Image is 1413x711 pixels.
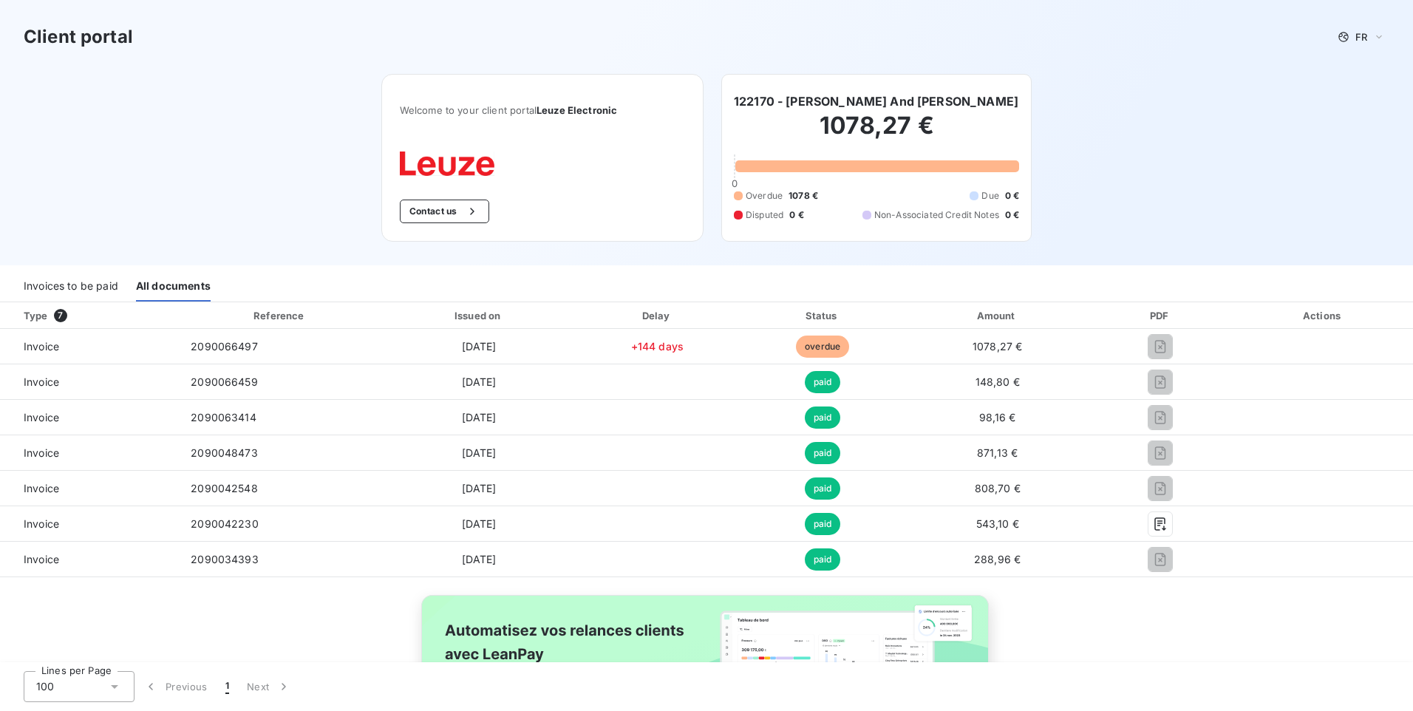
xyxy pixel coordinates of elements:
span: Invoice [12,446,167,460]
span: [DATE] [462,411,497,423]
img: Company logo [400,152,494,176]
span: paid [805,406,841,429]
span: 288,96 € [974,553,1021,565]
span: 2090066497 [191,340,258,353]
span: Invoice [12,339,167,354]
div: All documents [136,271,211,302]
span: Overdue [746,189,783,203]
div: Status [741,308,904,323]
button: Contact us [400,200,489,223]
span: 871,13 € [977,446,1018,459]
span: Invoice [12,481,167,496]
span: +144 days [631,340,684,353]
span: 1078,27 € [973,340,1022,353]
span: overdue [796,336,849,358]
span: 0 € [1005,189,1019,203]
span: [DATE] [462,446,497,459]
span: Invoice [12,552,167,567]
span: 1 [225,679,229,694]
button: 1 [217,671,238,702]
span: 2090042230 [191,517,259,530]
span: 0 € [1005,208,1019,222]
h3: Client portal [24,24,133,50]
span: [DATE] [462,375,497,388]
span: FR [1355,31,1367,43]
span: 2090042548 [191,482,258,494]
span: 100 [36,679,54,694]
span: paid [805,477,841,500]
div: Delay [579,308,735,323]
div: Invoices to be paid [24,271,118,302]
span: Leuze Electronic [537,104,617,116]
div: PDF [1091,308,1230,323]
div: Actions [1236,308,1410,323]
span: Invoice [12,375,167,389]
span: 808,70 € [975,482,1021,494]
span: [DATE] [462,340,497,353]
div: Amount [910,308,1085,323]
span: 2090048473 [191,446,258,459]
span: 2090063414 [191,411,256,423]
h6: 122170 - [PERSON_NAME] And [PERSON_NAME] [734,92,1018,110]
span: 0 [732,177,738,189]
span: [DATE] [462,482,497,494]
span: 2090034393 [191,553,259,565]
span: Invoice [12,517,167,531]
span: 0 € [789,208,803,222]
button: Previous [135,671,217,702]
span: [DATE] [462,517,497,530]
span: 1078 € [789,189,818,203]
span: 148,80 € [976,375,1020,388]
span: Disputed [746,208,783,222]
span: 98,16 € [979,411,1016,423]
span: Non-Associated Credit Notes [874,208,999,222]
span: 2090066459 [191,375,258,388]
div: Reference [253,310,304,322]
span: paid [805,442,841,464]
span: paid [805,371,841,393]
span: Due [981,189,998,203]
span: paid [805,548,841,571]
div: Issued on [384,308,573,323]
span: 7 [54,309,67,322]
span: Welcome to your client portal [400,104,685,116]
div: Type [15,308,176,323]
span: paid [805,513,841,535]
span: [DATE] [462,553,497,565]
span: 543,10 € [976,517,1019,530]
h2: 1078,27 € [734,111,1019,155]
span: Invoice [12,410,167,425]
button: Next [238,671,300,702]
